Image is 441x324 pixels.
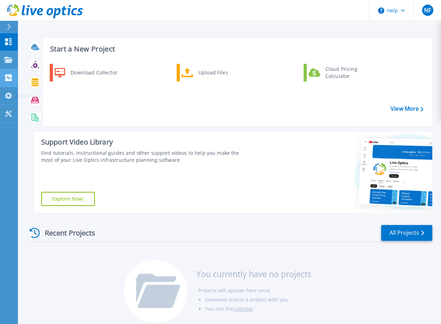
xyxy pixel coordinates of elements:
div: Find tutorials, instructional guides and other support videos to help you make the most of your L... [41,149,248,164]
a: Download Collector [50,64,122,81]
span: NF [424,7,431,13]
a: All Projects [381,225,432,241]
a: collector [233,305,253,312]
div: Download Collector [67,66,120,80]
li: You run the [205,304,311,313]
a: Cloud Pricing Calculator [304,64,376,81]
div: Support Video Library [41,137,248,147]
h3: You currently have no projects [196,270,311,278]
li: Someone shares a project with you [205,295,311,304]
div: Upload Files [195,66,247,80]
a: Upload Files [177,64,249,81]
li: Projects will appear here once: [198,286,311,295]
div: Cloud Pricing Calculator [322,66,374,80]
a: View More [391,105,423,112]
p: My Profile [18,93,42,99]
h3: Start a New Project [50,45,423,53]
div: Recent Projects [27,224,105,242]
a: Explore Now! [41,192,95,206]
